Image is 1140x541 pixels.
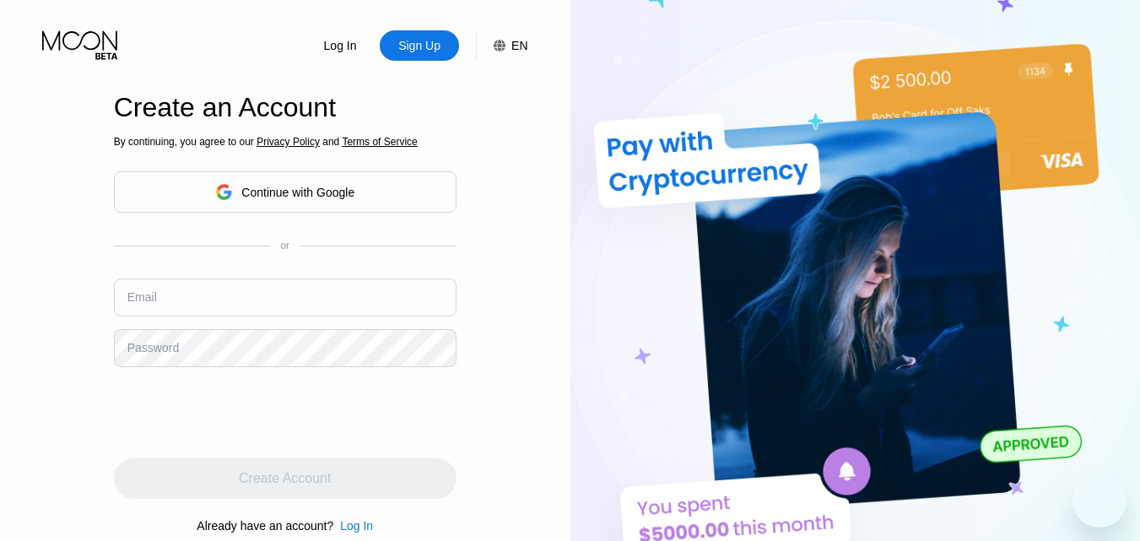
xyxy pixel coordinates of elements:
[114,380,370,446] iframe: reCAPTCHA
[333,519,373,533] div: Log In
[342,136,417,148] span: Terms of Service
[1072,473,1126,527] iframe: Knapp för att öppna meddelandefönstret
[114,171,457,213] div: Continue with Google
[511,39,527,52] div: EN
[257,136,320,148] span: Privacy Policy
[127,290,157,304] div: Email
[127,341,179,354] div: Password
[300,30,380,61] div: Log In
[280,240,289,252] div: or
[380,30,459,61] div: Sign Up
[197,519,333,533] div: Already have an account?
[320,136,343,148] span: and
[397,37,442,54] div: Sign Up
[114,136,457,148] div: By continuing, you agree to our
[476,30,527,61] div: EN
[114,92,457,123] div: Create an Account
[322,37,359,54] div: Log In
[340,519,373,533] div: Log In
[241,186,354,199] div: Continue with Google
